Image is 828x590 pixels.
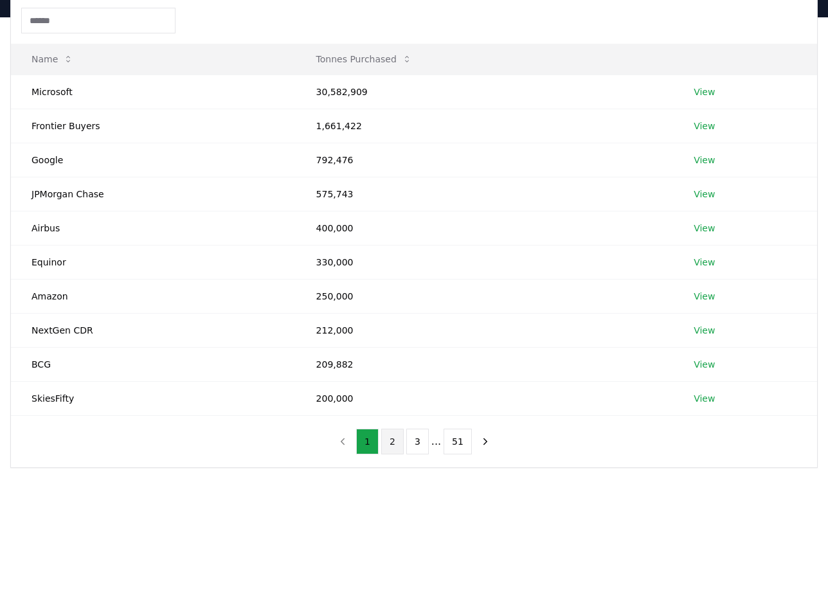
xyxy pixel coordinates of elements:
a: View [694,324,715,337]
button: Name [21,46,84,72]
button: 2 [381,429,404,454]
a: View [694,392,715,405]
td: 575,743 [296,177,674,211]
button: next page [474,429,496,454]
td: Equinor [11,245,296,279]
td: 1,661,422 [296,109,674,143]
td: BCG [11,347,296,381]
td: SkiesFifty [11,381,296,415]
td: 212,000 [296,313,674,347]
td: 209,882 [296,347,674,381]
button: Tonnes Purchased [306,46,422,72]
a: View [694,154,715,166]
td: JPMorgan Chase [11,177,296,211]
td: NextGen CDR [11,313,296,347]
a: View [694,120,715,132]
td: Amazon [11,279,296,313]
button: 1 [356,429,379,454]
td: Frontier Buyers [11,109,296,143]
a: View [694,188,715,201]
a: View [694,85,715,98]
td: Microsoft [11,75,296,109]
td: 330,000 [296,245,674,279]
li: ... [431,434,441,449]
a: View [694,256,715,269]
a: View [694,358,715,371]
td: 792,476 [296,143,674,177]
td: Airbus [11,211,296,245]
button: 51 [444,429,472,454]
a: View [694,290,715,303]
a: View [694,222,715,235]
button: 3 [406,429,429,454]
td: 400,000 [296,211,674,245]
td: 200,000 [296,381,674,415]
td: 30,582,909 [296,75,674,109]
td: Google [11,143,296,177]
td: 250,000 [296,279,674,313]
